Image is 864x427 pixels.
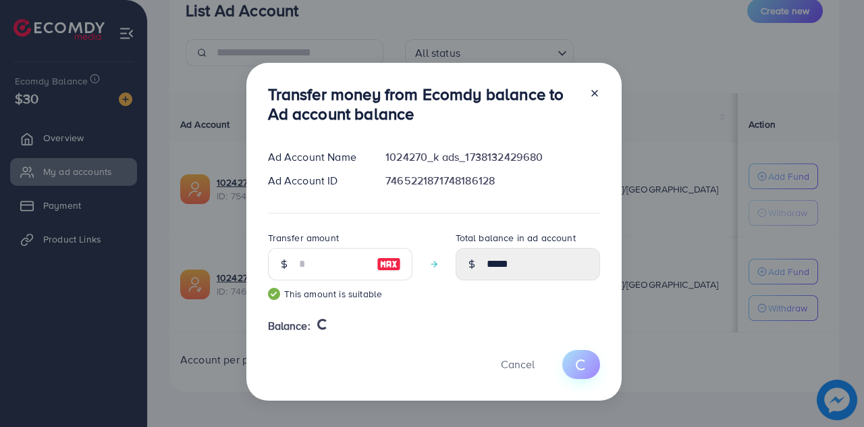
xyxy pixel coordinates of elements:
[257,173,375,189] div: Ad Account ID
[257,149,375,165] div: Ad Account Name
[268,318,310,334] span: Balance:
[456,231,576,245] label: Total balance in ad account
[268,84,578,124] h3: Transfer money from Ecomdy balance to Ad account balance
[375,173,610,189] div: 7465221871748186128
[268,231,339,245] label: Transfer amount
[501,357,535,372] span: Cancel
[377,256,401,272] img: image
[268,288,280,300] img: guide
[484,350,551,379] button: Cancel
[375,149,610,165] div: 1024270_k ads_1738132429680
[268,287,412,301] small: This amount is suitable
